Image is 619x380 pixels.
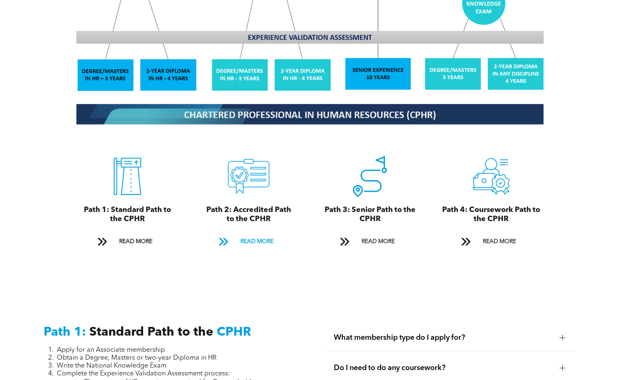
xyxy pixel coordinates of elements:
[213,234,284,249] a: READ MORE
[237,234,276,249] span: READ MORE
[57,370,230,377] span: Complete the Experience Validation Assessment process:
[57,347,165,353] span: Apply for an Associate membership
[57,355,217,361] span: Obtain a Degree, Masters or two-year Diploma in HR
[57,363,166,369] span: Write the National Knowledge Exam
[92,234,163,249] a: READ MORE
[116,234,155,249] span: READ MORE
[206,206,291,223] span: Path 2: Accredited Path to the CPHR
[334,363,553,373] span: Do I need to do any coursework?
[325,206,416,223] span: Path 3: Senior Path to the CPHR
[334,234,406,249] a: READ MORE
[334,333,553,342] span: What membership type do I apply for?
[44,326,86,339] span: Path 1:
[217,326,251,339] span: CPHR
[442,206,540,223] span: Path 4: Coursework Path to the CPHR
[84,206,171,223] span: Path 1: Standard Path to the CPHR
[359,234,398,249] span: READ MORE
[89,326,213,339] span: Standard Path to the
[480,234,519,249] span: READ MORE
[455,234,527,249] a: READ MORE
